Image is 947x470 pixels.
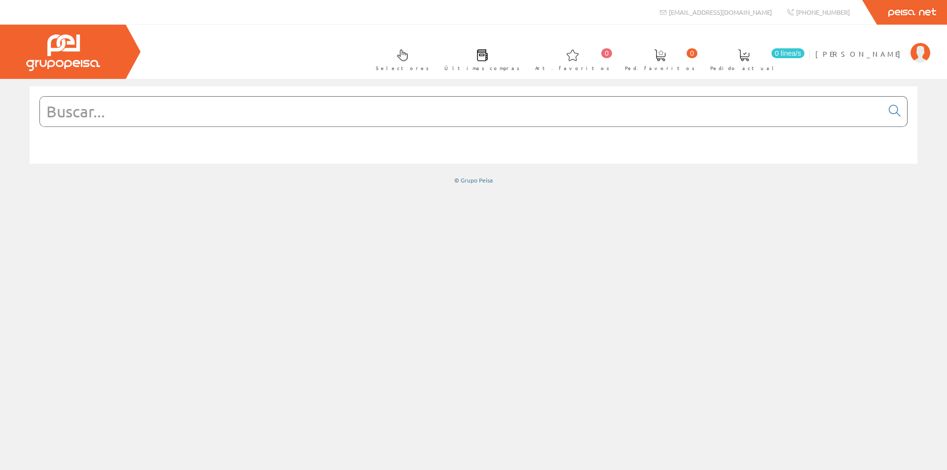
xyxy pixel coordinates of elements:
span: 0 [601,48,612,58]
div: © Grupo Peisa [30,176,917,184]
span: [PHONE_NUMBER] [796,8,850,16]
a: [PERSON_NAME] [815,41,930,50]
a: Selectores [366,41,434,77]
span: [PERSON_NAME] [815,49,906,59]
img: Grupo Peisa [26,35,100,71]
span: Selectores [376,63,429,73]
span: Ped. favoritos [625,63,695,73]
span: 0 [687,48,697,58]
span: Pedido actual [710,63,777,73]
span: Art. favoritos [535,63,610,73]
input: Buscar... [40,97,883,126]
span: [EMAIL_ADDRESS][DOMAIN_NAME] [669,8,772,16]
a: Últimas compras [435,41,525,77]
span: Últimas compras [444,63,520,73]
span: 0 línea/s [771,48,804,58]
